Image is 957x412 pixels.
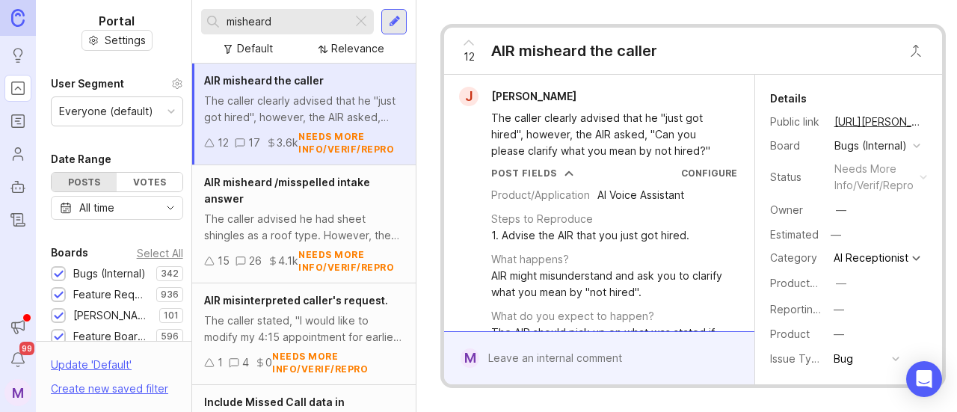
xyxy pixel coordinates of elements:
div: Product/Application [491,187,590,203]
a: Configure [681,167,737,179]
div: Bug [834,351,853,367]
a: [URL][PERSON_NAME] [830,112,927,132]
input: Search... [227,13,346,30]
div: J [459,87,478,106]
div: 4 [242,354,249,371]
div: 3.6k [277,135,298,151]
a: AIR misheard the callerThe caller clearly advised that he "just got hired", however, the AIR aske... [192,64,416,165]
div: Posts [52,173,117,191]
div: Details [770,90,807,108]
div: Boards [51,244,88,262]
label: Reporting Team [770,303,850,316]
div: AI Voice Assistant [597,187,684,203]
div: Feature Board Sandbox [DATE] [73,328,149,345]
div: Bugs (Internal) [834,138,907,154]
div: Relevance [331,40,384,57]
p: 101 [164,310,179,322]
div: Open Intercom Messenger [906,361,942,397]
div: — [836,202,846,218]
div: Everyone (default) [59,103,153,120]
button: Close button [901,36,931,66]
div: Select All [137,249,183,257]
div: All time [79,200,114,216]
label: Issue Type [770,352,825,365]
a: AIR misheard /misspelled intake answerThe caller advised he had sheet shingles as a roof type. Ho... [192,165,416,283]
div: — [836,275,846,292]
h1: Portal [99,12,135,30]
a: Autopilot [4,173,31,200]
div: AIR might misunderstand and ask you to clarify what you mean by "not hired". [491,268,736,301]
span: 12 [464,49,475,65]
div: Default [237,40,273,57]
button: Notifications [4,346,31,373]
div: The caller clearly advised that he "just got hired", however, the AIR asked, "Can you please clar... [204,93,404,126]
div: Create new saved filter [51,381,168,397]
div: Steps to Reproduce [491,211,593,227]
div: The caller clearly advised that he "just got hired", however, the AIR asked, "Can you please clar... [491,110,724,159]
a: Portal [4,75,31,102]
div: needs more info/verif/repro [834,161,914,194]
div: 1. Advise the AIR that you just got hired. [491,227,689,244]
div: Bugs (Internal) [73,265,146,282]
span: 99 [19,342,34,355]
div: Owner [770,202,822,218]
a: Changelog [4,206,31,233]
a: AIR misinterpreted caller's request.The caller stated, "I would like to modify my 4:15 appointmen... [192,283,416,385]
a: Ideas [4,42,31,69]
div: 12 [218,135,229,151]
p: 596 [161,330,179,342]
div: needs more info/verif/repro [298,248,404,274]
div: Update ' Default ' [51,357,132,381]
div: needs more info/verif/repro [272,350,404,375]
div: User Segment [51,75,124,93]
div: [PERSON_NAME] (Public) [73,307,152,324]
button: Post Fields [491,167,573,179]
div: Date Range [51,150,111,168]
div: 0 [265,354,272,371]
div: 17 [248,135,260,151]
div: The AIR should pick up on what was stated if callers are clear. [491,325,736,357]
button: ProductboardID [831,274,851,293]
div: What do you expect to happen? [491,308,654,325]
div: — [834,301,844,318]
span: AIR misinterpreted caller's request. [204,294,388,307]
div: 1 [218,354,223,371]
div: AI Receptionist [834,253,908,263]
span: AIR misheard /misspelled intake answer [204,176,370,205]
div: 15 [218,253,230,269]
div: M [461,348,478,368]
span: Settings [105,33,146,48]
div: 4.1k [278,253,298,269]
div: AIR misheard the caller [491,40,657,61]
div: Public link [770,114,822,130]
a: J[PERSON_NAME] [450,87,588,106]
button: Settings [81,30,153,51]
a: Roadmaps [4,108,31,135]
div: Status [770,169,822,185]
div: Post Fields [491,167,557,179]
p: 342 [161,268,179,280]
div: 26 [249,253,262,269]
svg: toggle icon [159,202,182,214]
p: 936 [161,289,179,301]
label: ProductboardID [770,277,849,289]
a: Users [4,141,31,167]
div: Feature Requests (Internal) [73,286,149,303]
div: Votes [117,173,182,191]
div: Board [770,138,822,154]
div: — [826,225,846,245]
span: AIR misheard the caller [204,74,324,87]
div: needs more info/verif/repro [298,130,404,156]
button: Announcements [4,313,31,340]
label: Product [770,328,810,340]
button: M [4,379,31,406]
div: The caller advised he had sheet shingles as a roof type. However, the AIR noted "singles" (omitti... [204,211,404,244]
div: — [834,326,844,342]
img: Canny Home [11,9,25,26]
div: Estimated [770,230,819,240]
div: What happens? [491,251,569,268]
span: [PERSON_NAME] [491,90,576,102]
div: The caller stated, "I would like to modify my 4:15 appointment for earlier [DATE]," and the AI in... [204,313,404,345]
